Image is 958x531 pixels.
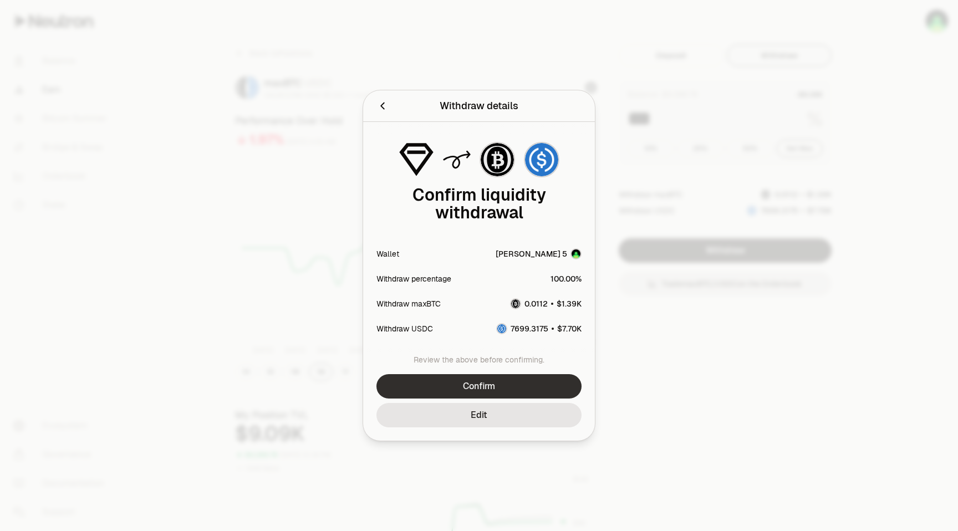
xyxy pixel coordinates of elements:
[440,98,518,114] div: Withdraw details
[511,299,520,308] img: maxBTC Logo
[376,354,582,365] div: Review the above before confirming.
[496,248,567,259] div: [PERSON_NAME] 5
[376,248,399,259] div: Wallet
[376,298,441,309] div: Withdraw maxBTC
[481,143,514,176] img: maxBTC Logo
[376,186,582,222] div: Confirm liquidity withdrawal
[496,248,582,259] button: [PERSON_NAME] 5Account Image
[376,374,582,399] button: Confirm
[497,324,506,333] img: USDC Logo
[376,403,582,427] button: Edit
[525,143,558,176] img: USDC Logo
[376,273,451,284] div: Withdraw percentage
[376,98,389,114] button: Back
[572,249,580,258] img: Account Image
[376,323,433,334] div: Withdraw USDC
